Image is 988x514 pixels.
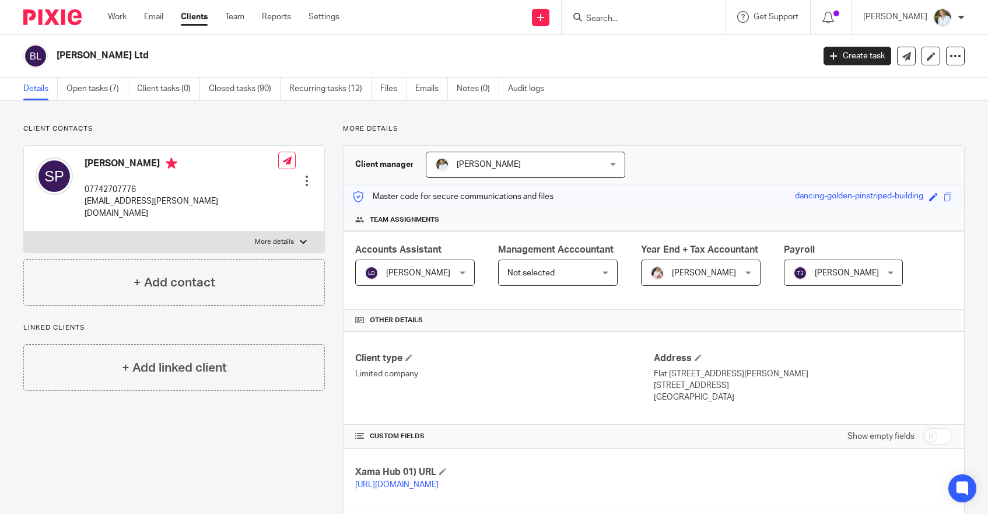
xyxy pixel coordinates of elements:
[355,159,414,170] h3: Client manager
[863,11,927,23] p: [PERSON_NAME]
[23,44,48,68] img: svg%3E
[386,269,450,277] span: [PERSON_NAME]
[654,391,952,403] p: [GEOGRAPHIC_DATA]
[85,158,278,172] h4: [PERSON_NAME]
[23,124,325,134] p: Client contacts
[355,245,442,254] span: Accounts Assistant
[166,158,177,169] i: Primary
[225,11,244,23] a: Team
[355,432,654,441] h4: CUSTOM FIELDS
[508,78,553,100] a: Audit logs
[365,266,379,280] img: svg%3E
[85,195,278,219] p: [EMAIL_ADDRESS][PERSON_NAME][DOMAIN_NAME]
[355,352,654,365] h4: Client type
[355,466,654,478] h4: Xama Hub 01) URL
[585,14,690,25] input: Search
[650,266,664,280] img: Kayleigh%20Henson.jpeg
[209,78,281,100] a: Closed tasks (90)
[309,11,339,23] a: Settings
[134,274,215,292] h4: + Add contact
[355,368,654,380] p: Limited company
[793,266,807,280] img: svg%3E
[122,359,227,377] h4: + Add linked client
[144,11,163,23] a: Email
[255,237,294,247] p: More details
[847,431,915,442] label: Show empty fields
[355,481,439,489] a: [URL][DOMAIN_NAME]
[815,269,879,277] span: [PERSON_NAME]
[435,158,449,172] img: sarah-royle.jpg
[457,78,499,100] a: Notes (0)
[85,184,278,195] p: 07742707776
[654,352,952,365] h4: Address
[457,160,521,169] span: [PERSON_NAME]
[262,11,291,23] a: Reports
[795,190,923,204] div: dancing-golden-pinstriped-building
[352,191,553,202] p: Master code for secure communications and files
[370,215,439,225] span: Team assignments
[108,11,127,23] a: Work
[754,13,798,21] span: Get Support
[36,158,73,195] img: svg%3E
[654,368,952,380] p: Flat [STREET_ADDRESS][PERSON_NAME]
[672,269,736,277] span: [PERSON_NAME]
[66,78,128,100] a: Open tasks (7)
[57,50,656,62] h2: [PERSON_NAME] Ltd
[784,245,815,254] span: Payroll
[23,323,325,333] p: Linked clients
[498,245,614,254] span: Management Acccountant
[23,78,58,100] a: Details
[641,245,758,254] span: Year End + Tax Accountant
[181,11,208,23] a: Clients
[23,9,82,25] img: Pixie
[370,316,423,325] span: Other details
[933,8,952,27] img: sarah-royle.jpg
[137,78,200,100] a: Client tasks (0)
[654,380,952,391] p: [STREET_ADDRESS]
[343,124,965,134] p: More details
[380,78,407,100] a: Files
[507,269,555,277] span: Not selected
[824,47,891,65] a: Create task
[415,78,448,100] a: Emails
[289,78,372,100] a: Recurring tasks (12)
